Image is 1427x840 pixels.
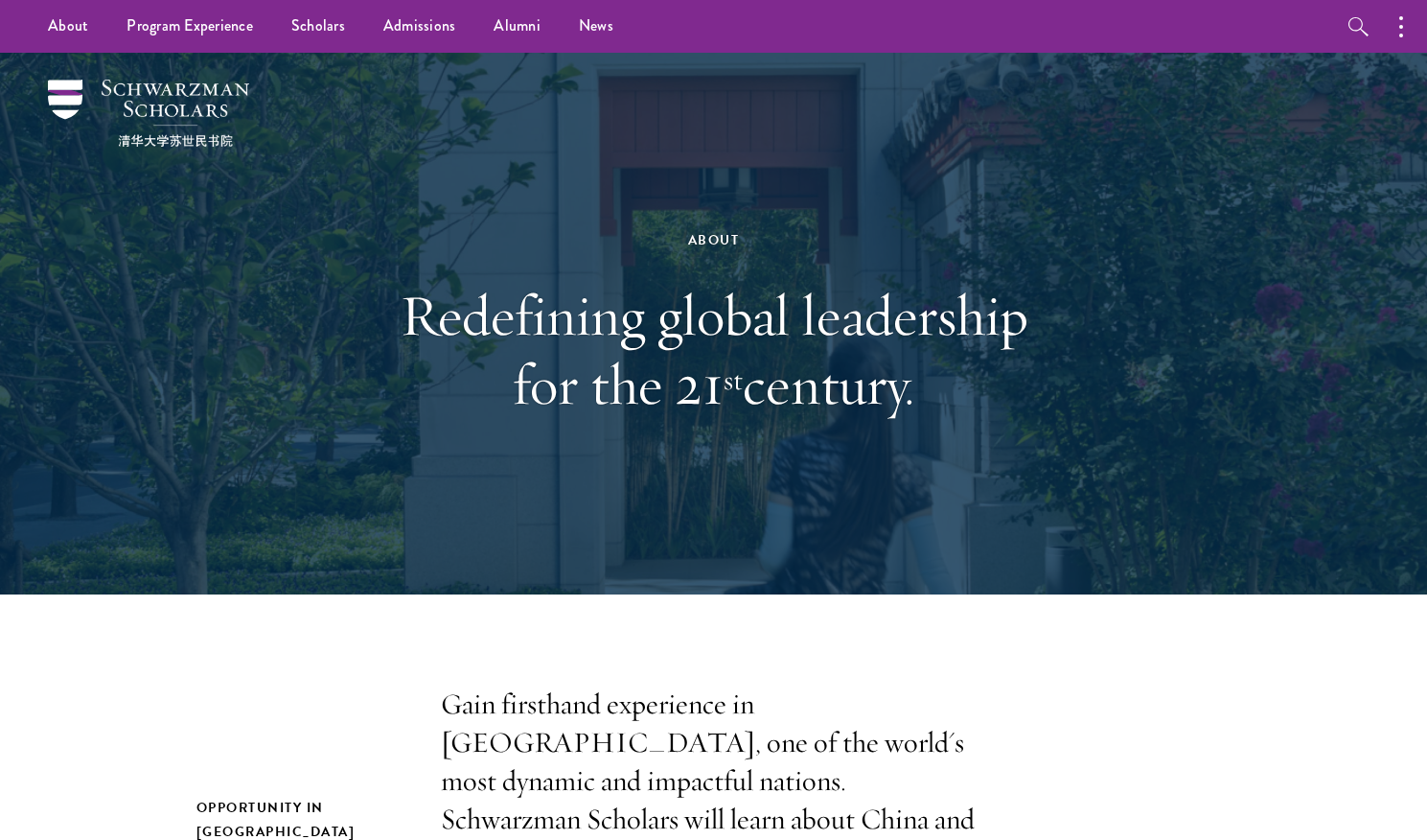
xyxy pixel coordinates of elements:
[383,228,1045,252] div: About
[48,80,249,147] img: Schwarzman Scholars
[724,362,743,398] sup: st
[383,281,1045,419] h1: Redefining global leadership for the 21 century.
